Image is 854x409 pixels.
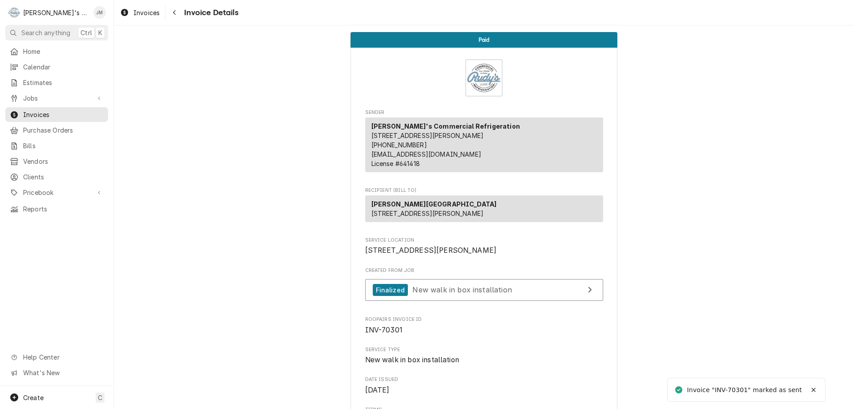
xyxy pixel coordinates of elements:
[23,172,104,182] span: Clients
[5,138,108,153] a: Bills
[365,376,603,395] div: Date Issued
[5,123,108,138] a: Purchase Orders
[23,126,104,135] span: Purchase Orders
[81,28,92,37] span: Ctrl
[167,5,181,20] button: Navigate back
[365,237,603,244] span: Service Location
[8,6,20,19] div: R
[365,117,603,176] div: Sender
[365,316,603,335] div: Roopairs Invoice ID
[23,47,104,56] span: Home
[5,75,108,90] a: Estimates
[371,200,497,208] strong: [PERSON_NAME][GEOGRAPHIC_DATA]
[23,368,103,377] span: What's New
[365,245,603,256] span: Service Location
[365,346,603,365] div: Service Type
[181,7,238,19] span: Invoice Details
[371,210,484,217] span: [STREET_ADDRESS][PERSON_NAME]
[365,355,603,365] span: Service Type
[365,346,603,353] span: Service Type
[371,132,484,139] span: [STREET_ADDRESS][PERSON_NAME]
[23,204,104,214] span: Reports
[365,195,603,222] div: Recipient (Bill To)
[365,376,603,383] span: Date Issued
[23,394,44,401] span: Create
[365,279,603,301] a: View Job
[23,78,104,87] span: Estimates
[365,325,603,336] span: Roopairs Invoice ID
[465,59,503,97] img: Logo
[98,28,102,37] span: K
[365,109,603,176] div: Invoice Sender
[5,60,108,74] a: Calendar
[371,122,520,130] strong: [PERSON_NAME]'s Commercial Refrigeration
[371,141,427,149] a: [PHONE_NUMBER]
[365,187,603,226] div: Invoice Recipient
[479,37,490,43] span: Paid
[365,237,603,256] div: Service Location
[23,157,104,166] span: Vendors
[365,356,459,364] span: New walk in box installation
[687,385,803,395] div: Invoice "INV-70301" marked as sent
[365,316,603,323] span: Roopairs Invoice ID
[412,285,512,294] span: New walk in box installation
[5,202,108,216] a: Reports
[5,107,108,122] a: Invoices
[365,326,403,334] span: INV-70301
[5,365,108,380] a: Go to What's New
[371,150,481,158] a: [EMAIL_ADDRESS][DOMAIN_NAME]
[5,91,108,105] a: Go to Jobs
[23,352,103,362] span: Help Center
[5,350,108,364] a: Go to Help Center
[23,110,104,119] span: Invoices
[93,6,106,19] div: Jim McIntyre's Avatar
[23,8,89,17] div: [PERSON_NAME]'s Commercial Refrigeration
[21,28,70,37] span: Search anything
[365,109,603,116] span: Sender
[93,6,106,19] div: JM
[5,154,108,169] a: Vendors
[365,195,603,226] div: Recipient (Bill To)
[23,188,90,197] span: Pricebook
[23,93,90,103] span: Jobs
[350,32,617,48] div: Status
[98,393,102,402] span: C
[5,44,108,59] a: Home
[373,284,408,296] div: Finalized
[5,25,108,40] button: Search anythingCtrlK
[5,170,108,184] a: Clients
[133,8,160,17] span: Invoices
[365,117,603,172] div: Sender
[365,385,603,396] span: Date Issued
[23,141,104,150] span: Bills
[365,246,497,255] span: [STREET_ADDRESS][PERSON_NAME]
[365,386,390,394] span: [DATE]
[365,267,603,305] div: Created From Job
[117,5,163,20] a: Invoices
[365,187,603,194] span: Recipient (Bill To)
[8,6,20,19] div: Rudy's Commercial Refrigeration's Avatar
[365,267,603,274] span: Created From Job
[23,62,104,72] span: Calendar
[5,185,108,200] a: Go to Pricebook
[371,160,420,167] span: License # 641418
